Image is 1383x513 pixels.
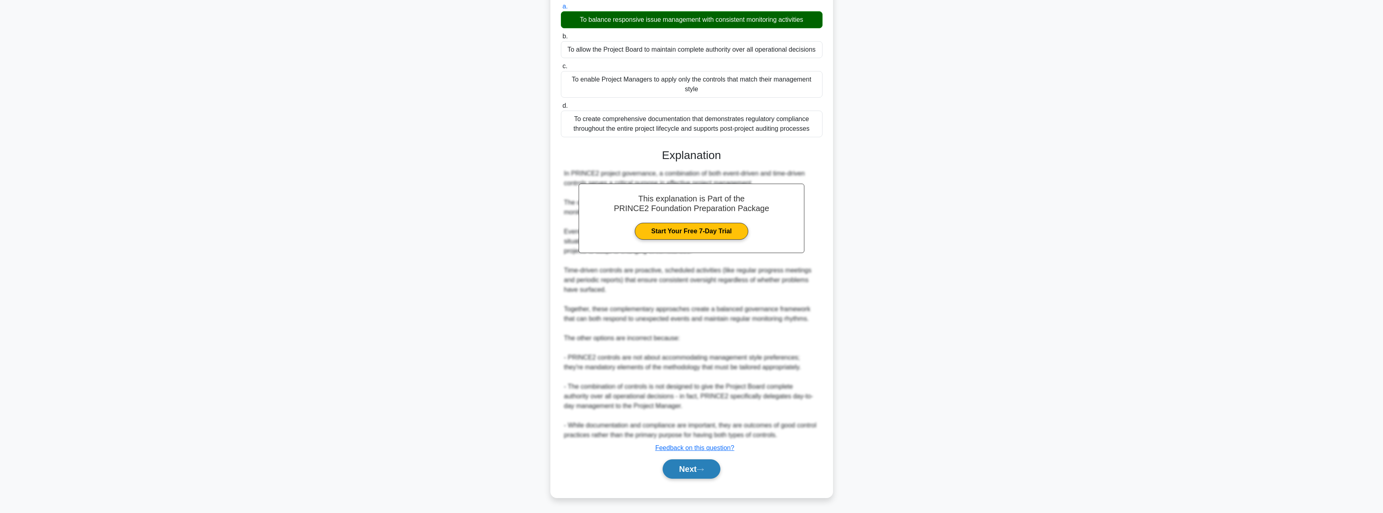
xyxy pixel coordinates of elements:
[562,33,568,40] span: b.
[561,71,823,98] div: To enable Project Managers to apply only the controls that match their management style
[561,11,823,28] div: To balance responsive issue management with consistent monitoring activities
[562,63,567,69] span: c.
[561,41,823,58] div: To allow the Project Board to maintain complete authority over all operational decisions
[566,149,818,162] h3: Explanation
[562,3,568,10] span: a.
[562,102,568,109] span: d.
[561,111,823,137] div: To create comprehensive documentation that demonstrates regulatory compliance throughout the enti...
[564,169,819,440] div: In PRINCE2 project governance, a combination of both event-driven and time-driven controls serves...
[663,459,720,479] button: Next
[655,444,735,451] a: Feedback on this question?
[635,223,748,240] a: Start Your Free 7-Day Trial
